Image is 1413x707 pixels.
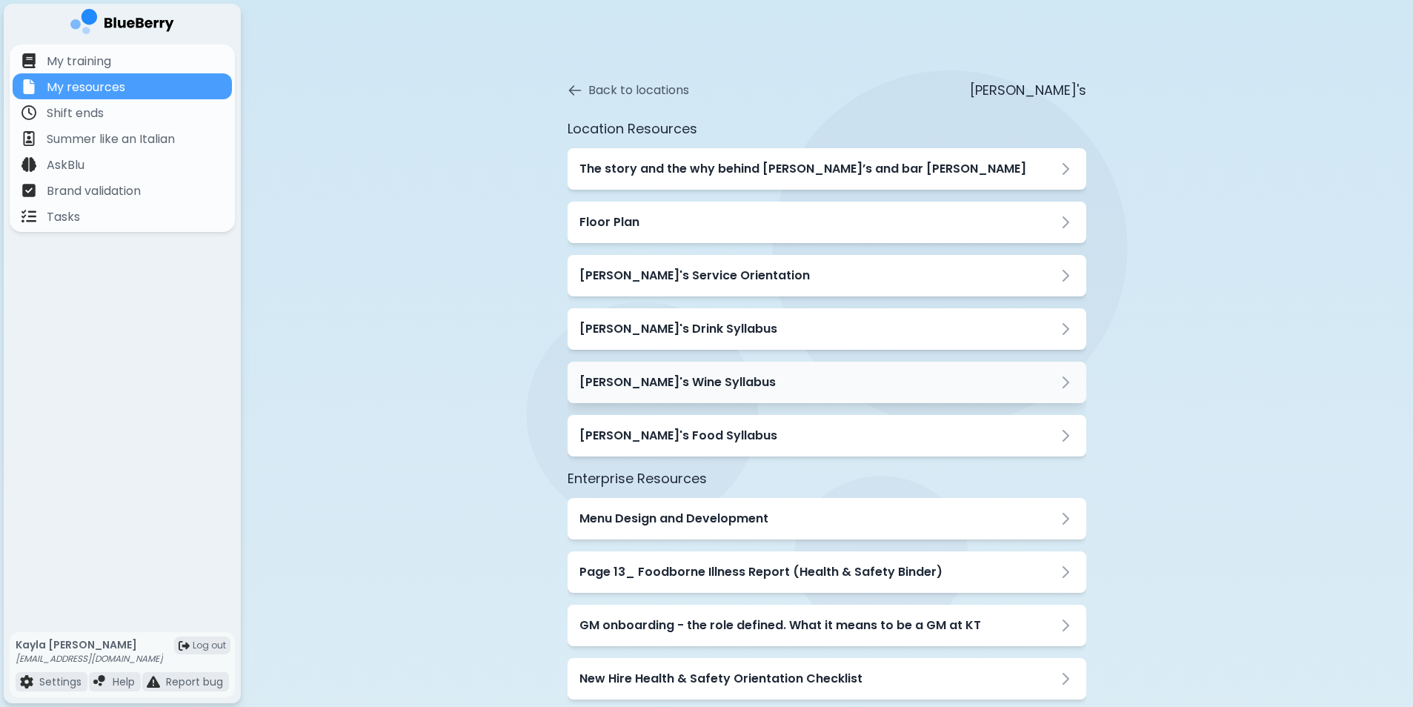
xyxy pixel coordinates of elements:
[579,320,777,338] h3: [PERSON_NAME]'s Drink Syllabus
[568,468,1086,489] h3: Enterprise Resources
[579,267,810,285] h3: [PERSON_NAME]'s Service Orientation
[47,79,125,96] p: My resources
[16,653,163,665] p: [EMAIL_ADDRESS][DOMAIN_NAME]
[47,156,84,174] p: AskBlu
[579,160,1026,178] h3: The story and the why behind [PERSON_NAME]’s and bar [PERSON_NAME]
[113,675,135,688] p: Help
[21,157,36,172] img: file icon
[21,105,36,120] img: file icon
[568,82,689,99] button: Back to locations
[147,675,160,688] img: file icon
[21,183,36,198] img: file icon
[579,563,942,581] h3: Page 13_ Foodborne Illness Report (Health & Safety Binder)
[579,510,768,528] h3: Menu Design and Development
[47,130,175,148] p: Summer like an Italian
[47,182,141,200] p: Brand validation
[21,131,36,146] img: file icon
[47,208,80,226] p: Tasks
[166,675,223,688] p: Report bug
[970,80,1086,101] p: [PERSON_NAME]'s
[579,427,777,445] h3: [PERSON_NAME]'s Food Syllabus
[21,209,36,224] img: file icon
[21,79,36,94] img: file icon
[39,675,82,688] p: Settings
[193,640,226,651] span: Log out
[579,213,639,231] h3: Floor Plan
[579,617,981,634] h3: GM onboarding - the role defined. What it means to be a GM at KT
[21,53,36,68] img: file icon
[20,675,33,688] img: file icon
[579,374,776,391] h3: [PERSON_NAME]'s Wine Syllabus
[16,638,163,651] p: Kayla [PERSON_NAME]
[579,670,862,688] h3: New Hire Health & Safety Orientation Checklist
[179,640,190,651] img: logout
[93,675,107,688] img: file icon
[47,104,104,122] p: Shift ends
[568,119,1086,139] h3: Location Resources
[70,9,174,39] img: company logo
[47,53,111,70] p: My training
